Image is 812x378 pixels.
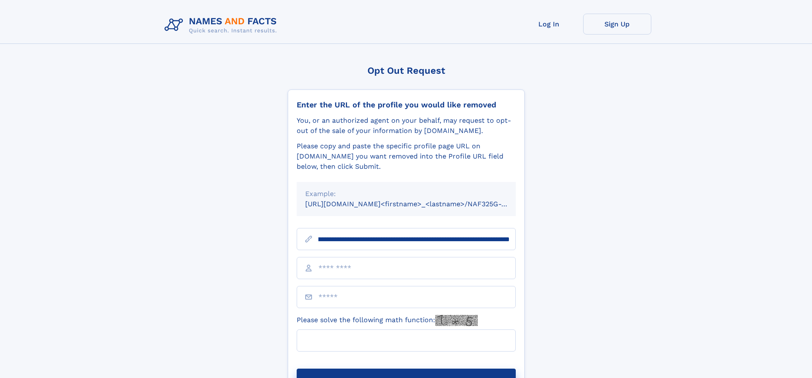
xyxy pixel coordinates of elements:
[297,100,516,110] div: Enter the URL of the profile you would like removed
[297,141,516,172] div: Please copy and paste the specific profile page URL on [DOMAIN_NAME] you want removed into the Pr...
[305,189,507,199] div: Example:
[297,115,516,136] div: You, or an authorized agent on your behalf, may request to opt-out of the sale of your informatio...
[583,14,651,35] a: Sign Up
[305,200,532,208] small: [URL][DOMAIN_NAME]<firstname>_<lastname>/NAF325G-xxxxxxxx
[288,65,525,76] div: Opt Out Request
[161,14,284,37] img: Logo Names and Facts
[297,315,478,326] label: Please solve the following math function:
[515,14,583,35] a: Log In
